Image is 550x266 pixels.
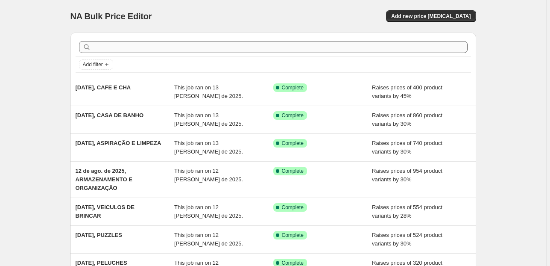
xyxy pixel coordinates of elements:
span: Complete [282,140,304,147]
span: [DATE], ASPIRAÇÃO E LIMPEZA [76,140,161,146]
span: [DATE], PELUCHES [76,260,127,266]
span: Raises prices of 524 product variants by 30% [372,232,442,247]
span: 12 de ago. de 2025, ARMAZENAMENTO E ORGANIZAÇÂO [76,168,132,191]
span: This job ran on 12 [PERSON_NAME] de 2025. [174,232,243,247]
span: Complete [282,168,304,174]
span: This job ran on 13 [PERSON_NAME] de 2025. [174,140,243,155]
span: NA Bulk Price Editor [70,12,152,21]
span: This job ran on 12 [PERSON_NAME] de 2025. [174,168,243,183]
span: Complete [282,112,304,119]
span: Complete [282,84,304,91]
span: [DATE], VEICULOS DE BRINCAR [76,204,135,219]
span: Raises prices of 554 product variants by 28% [372,204,442,219]
span: This job ran on 12 [PERSON_NAME] de 2025. [174,204,243,219]
span: Add new price [MEDICAL_DATA] [391,13,471,20]
span: Raises prices of 740 product variants by 30% [372,140,442,155]
span: Add filter [83,61,103,68]
span: Raises prices of 954 product variants by 30% [372,168,442,183]
span: Complete [282,232,304,239]
span: [DATE], CASA DE BANHO [76,112,144,118]
span: Raises prices of 860 product variants by 30% [372,112,442,127]
span: This job ran on 13 [PERSON_NAME] de 2025. [174,112,243,127]
button: Add filter [79,59,113,70]
span: [DATE], PUZZLES [76,232,123,238]
span: [DATE], CAFE E CHA [76,84,131,91]
span: This job ran on 13 [PERSON_NAME] de 2025. [174,84,243,99]
span: Raises prices of 400 product variants by 45% [372,84,442,99]
button: Add new price [MEDICAL_DATA] [386,10,476,22]
span: Complete [282,204,304,211]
